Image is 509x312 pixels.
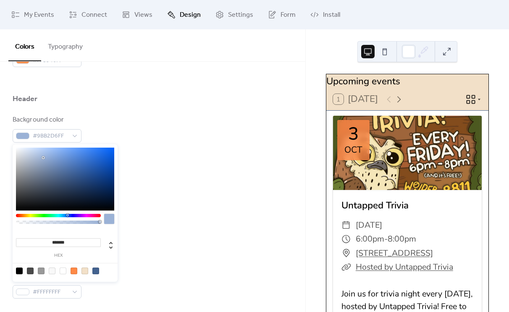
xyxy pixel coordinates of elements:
label: hex [16,253,101,258]
a: Settings [209,3,260,26]
span: Settings [228,10,253,20]
div: Upcoming events [326,74,488,88]
a: Install [304,3,346,26]
span: #FF8946FF [33,56,68,66]
span: Form [281,10,296,20]
a: Views [115,3,159,26]
a: Form [262,3,302,26]
a: Hosted by Untapped Trivia [356,261,453,273]
div: rgb(255, 255, 255) [60,268,66,274]
a: [STREET_ADDRESS] [356,246,433,260]
div: 3 [348,125,359,143]
a: Design [161,3,207,26]
span: #FFFFFFFF [33,287,68,297]
span: 8:00pm [388,232,416,246]
div: rgb(67, 98, 143) [92,268,99,274]
a: My Events [5,3,60,26]
div: ​ [341,246,351,260]
div: ​ [341,218,351,232]
span: - [384,232,388,246]
div: rgb(74, 74, 74) [27,268,34,274]
div: ​ [341,260,351,274]
span: [DATE] [356,218,382,232]
span: Install [323,10,340,20]
a: Connect [63,3,113,26]
div: rgb(0, 0, 0) [16,268,23,274]
span: Design [180,10,201,20]
div: Oct [344,146,362,154]
div: ​ [341,232,351,246]
span: Views [134,10,152,20]
div: rgb(242, 224, 200) [81,268,88,274]
button: Typography [41,29,89,60]
button: Colors [8,29,41,61]
span: My Events [24,10,54,20]
span: Connect [81,10,107,20]
div: rgb(255, 137, 70) [71,268,77,274]
div: Background color [13,115,80,125]
a: Untapped Trivia [341,199,409,212]
span: #9BB2D6FF [33,131,68,141]
div: rgb(153, 153, 153) [38,268,45,274]
div: rgb(248, 248, 248) [49,268,55,274]
span: 6:00pm [356,232,384,246]
div: Header [13,94,38,104]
